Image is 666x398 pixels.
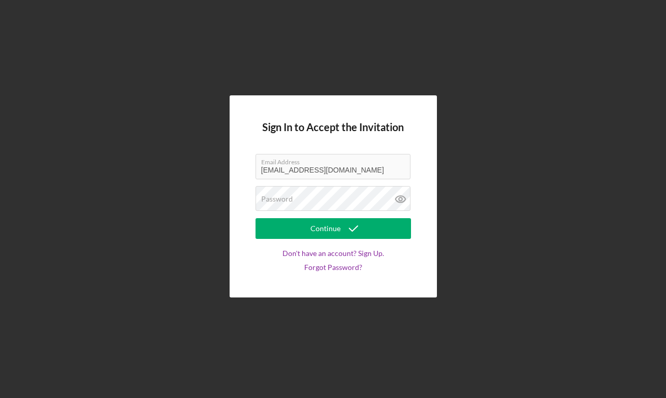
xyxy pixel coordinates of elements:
a: Forgot Password? [304,263,362,272]
h4: Sign In to Accept the Invitation [262,121,404,133]
label: Email Address [261,154,410,166]
div: Continue [310,218,341,239]
button: Continue [256,218,411,239]
label: Password [261,195,293,203]
a: Don't have an account? Sign Up. [282,249,384,258]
